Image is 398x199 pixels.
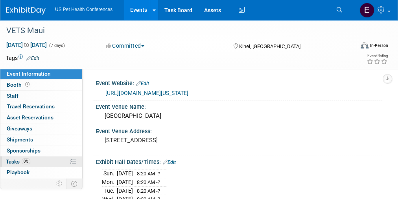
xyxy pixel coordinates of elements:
span: Event Information [7,71,51,77]
a: Event Information [0,69,82,79]
div: In-Person [370,43,388,48]
td: Mon. [102,178,117,187]
a: Edit [26,56,39,61]
td: [DATE] [117,186,133,195]
div: Event Rating [367,54,388,58]
span: 8:20 AM - [137,188,160,194]
img: ExhibitDay [6,7,46,15]
div: Event Website: [96,77,382,87]
span: Kihei, [GEOGRAPHIC_DATA] [239,43,300,49]
td: Tags [6,54,39,62]
div: VETS Maui [4,24,350,38]
button: Committed [103,42,147,50]
a: Tasks0% [0,156,82,167]
span: Asset Reservations [7,114,53,121]
a: Playbook [0,167,82,178]
a: Travel Reservations [0,101,82,112]
img: Erika Plata [359,3,374,18]
a: Edit [136,81,149,86]
span: to [23,42,30,48]
div: [GEOGRAPHIC_DATA] [102,110,376,122]
div: Event Venue Name: [96,101,382,111]
td: Toggle Event Tabs [66,179,83,189]
span: [DATE] [DATE] [6,41,47,48]
td: Sun. [102,169,117,178]
div: Event Format [330,41,389,53]
td: [DATE] [117,169,133,178]
span: US Pet Health Conferences [55,7,112,12]
span: Staff [7,93,18,99]
span: 0% [22,158,30,164]
td: Personalize Event Tab Strip [53,179,66,189]
a: Edit [163,160,176,165]
span: ? [158,171,160,177]
div: Event Venue Address: [96,125,382,135]
img: Format-Inperson.png [361,42,369,48]
span: 8:20 AM - [137,171,160,177]
span: Travel Reservations [7,103,55,110]
span: ? [158,179,160,185]
span: Sponsorships [7,147,41,154]
a: Staff [0,91,82,101]
a: Booth [0,80,82,90]
span: (7 days) [48,43,65,48]
td: [DATE] [117,178,133,187]
span: ? [158,188,160,194]
td: Tue. [102,186,117,195]
span: Booth [7,82,31,88]
span: Tasks [6,158,30,165]
span: Booth not reserved yet [24,82,31,87]
span: Playbook [7,169,29,175]
a: Shipments [0,134,82,145]
a: Giveaways [0,123,82,134]
div: Exhibit Hall Dates/Times: [96,156,382,166]
a: [URL][DOMAIN_NAME][US_STATE] [105,90,188,96]
span: 8:20 AM - [137,179,160,185]
span: Giveaways [7,125,32,132]
span: Shipments [7,136,33,143]
pre: [STREET_ADDRESS] [105,137,206,144]
a: Asset Reservations [0,112,82,123]
a: Sponsorships [0,145,82,156]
